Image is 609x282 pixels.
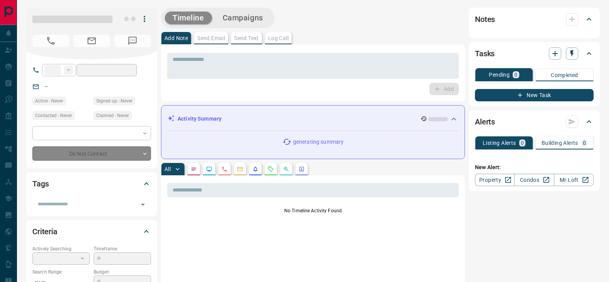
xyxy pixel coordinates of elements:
[475,10,594,29] div: Notes
[35,112,72,119] span: Contacted - Never
[268,166,274,172] svg: Requests
[94,269,151,275] p: Budget:
[542,140,578,146] p: Building Alerts
[514,174,554,186] a: Condos
[475,116,495,128] h2: Alerts
[167,207,459,214] p: No Timeline Activity Found
[32,175,151,193] div: Tags
[475,47,495,60] h2: Tasks
[138,199,148,210] button: Open
[514,72,517,77] p: 0
[252,166,258,172] svg: Listing Alerts
[45,83,48,89] a: --
[32,178,49,190] h2: Tags
[475,163,594,171] p: New Alert:
[206,166,212,172] svg: Lead Browsing Activity
[475,44,594,63] div: Tasks
[489,72,510,77] p: Pending
[475,112,594,131] div: Alerts
[94,245,151,252] p: Timeframe:
[191,166,197,172] svg: Notes
[475,13,495,25] h2: Notes
[483,140,516,146] p: Listing Alerts
[521,140,524,146] p: 0
[299,166,305,172] svg: Agent Actions
[215,12,271,24] button: Campaigns
[165,12,212,24] button: Timeline
[96,112,129,119] span: Claimed - Never
[32,146,151,161] div: Do Not Contact
[178,115,221,123] p: Activity Summary
[96,97,133,105] span: Signed up - Never
[32,269,90,275] p: Search Range:
[32,35,69,47] span: No Number
[35,97,63,105] span: Active - Never
[32,222,151,241] div: Criteria
[164,35,188,41] p: Add Note
[73,35,110,47] span: No Email
[237,166,243,172] svg: Emails
[164,166,171,172] p: All
[475,89,594,101] button: New Task
[168,112,458,126] div: Activity Summary
[283,166,289,172] svg: Opportunities
[293,138,344,146] p: generating summary
[114,35,151,47] span: No Number
[551,72,578,78] p: Completed
[32,245,90,252] p: Actively Searching:
[475,174,515,186] a: Property
[32,225,57,238] h2: Criteria
[221,166,228,172] svg: Calls
[583,140,586,146] p: 0
[554,174,594,186] a: Mr.Loft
